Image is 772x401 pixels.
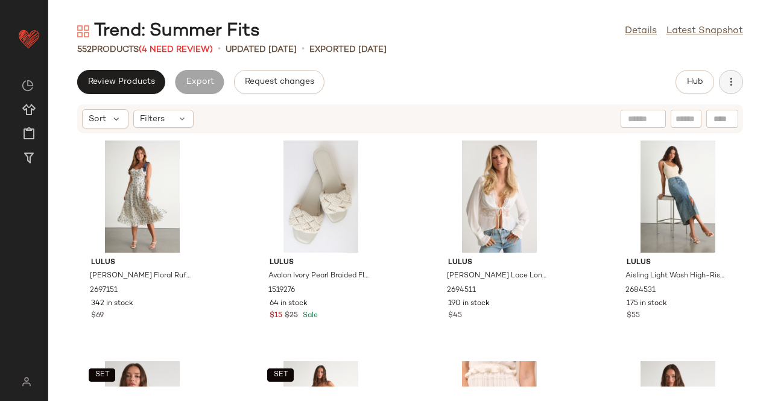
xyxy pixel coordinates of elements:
[87,77,155,87] span: Review Products
[675,70,714,94] button: Hub
[625,271,728,282] span: Aisling Light Wash High-Rise Denim Midi Skirt
[447,271,549,282] span: [PERSON_NAME] Lace Long Sleeve Tie-Front Top
[139,45,213,54] span: (4 Need Review)
[270,257,372,268] span: Lulus
[273,371,288,379] span: SET
[91,257,194,268] span: Lulus
[226,43,297,56] p: updated [DATE]
[91,298,133,309] span: 342 in stock
[438,141,560,253] img: 2694511_01_hero_2025-08-13.jpg
[625,24,657,39] a: Details
[260,141,382,253] img: 7698621_1519276.jpg
[268,285,295,296] span: 1519276
[244,77,314,87] span: Request changes
[666,24,743,39] a: Latest Snapshot
[627,298,667,309] span: 175 in stock
[285,311,298,321] span: $25
[90,271,192,282] span: [PERSON_NAME] Floral Ruffled Tie-Strap Midi Dress
[627,311,640,321] span: $55
[448,298,490,309] span: 190 in stock
[17,27,41,51] img: heart_red.DM2ytmEG.svg
[270,298,308,309] span: 64 in stock
[686,77,703,87] span: Hub
[625,285,656,296] span: 2684531
[90,285,118,296] span: 2697151
[77,45,92,54] span: 552
[81,141,203,253] img: 2697151_02_fullbody_2025-08-01.jpg
[94,371,109,379] span: SET
[617,141,739,253] img: 2684531_01_hero_2025-07-30.jpg
[234,70,324,94] button: Request changes
[268,271,371,282] span: Avalon Ivory Pearl Braided Flat Slide Sandals
[267,368,294,382] button: SET
[14,377,38,387] img: svg%3e
[77,43,213,56] div: Products
[91,311,104,321] span: $69
[89,113,106,125] span: Sort
[300,312,318,320] span: Sale
[627,257,729,268] span: Lulus
[218,42,221,57] span: •
[270,311,282,321] span: $15
[448,257,551,268] span: Lulus
[89,368,115,382] button: SET
[77,19,260,43] div: Trend: Summer Fits
[448,311,462,321] span: $45
[302,42,305,57] span: •
[77,25,89,37] img: svg%3e
[309,43,387,56] p: Exported [DATE]
[22,80,34,92] img: svg%3e
[77,70,165,94] button: Review Products
[140,113,165,125] span: Filters
[447,285,476,296] span: 2694511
